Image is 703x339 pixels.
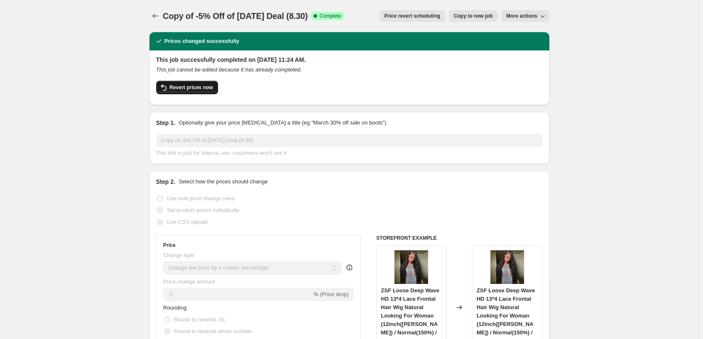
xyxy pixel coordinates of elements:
span: This title is just for internal use, customers won't see it [156,150,287,156]
span: Use CSV upload [167,219,208,225]
span: Copy to new job [454,13,493,19]
span: More actions [506,13,537,19]
h6: STOREFRONT EXAMPLE [376,235,543,241]
span: Price revert scheduling [384,13,440,19]
span: Set product prices individually [167,207,240,213]
button: Copy to new job [449,10,498,22]
h2: Prices changed successfully [165,37,240,45]
span: Price change amount [163,278,215,285]
span: Copy of -5% Off of [DATE] Deal (8.30) [163,11,308,21]
span: Use bulk price change rules [167,195,234,201]
span: Round to nearest whole number [174,328,252,334]
h2: Step 1. [156,119,176,127]
button: Revert prices now [156,81,218,94]
h2: This job successfully completed on [DATE] 11:24 AM. [156,56,543,64]
input: -15 [163,288,312,301]
span: Rounding [163,305,187,311]
span: Revert prices now [170,84,213,91]
div: help [345,263,354,272]
h2: Step 2. [156,177,176,186]
img: image_9e06ad74-7a4d-427c-83a4-65559f280930_80x.jpg [490,250,524,284]
span: Change type [163,252,194,258]
p: Select how the prices should change [178,177,268,186]
button: More actions [501,10,549,22]
i: This job cannot be edited because it has already completed. [156,66,302,73]
img: image_9e06ad74-7a4d-427c-83a4-65559f280930_80x.jpg [394,250,428,284]
h3: Price [163,242,176,249]
span: % (Price drop) [314,291,349,297]
span: Complete [320,13,341,19]
p: Optionally give your price [MEDICAL_DATA] a title (eg "March 30% off sale on boots") [178,119,386,127]
button: Price revert scheduling [379,10,445,22]
button: Price change jobs [149,10,161,22]
span: Round to nearest .01 [174,316,225,323]
input: 30% off holiday sale [156,134,543,147]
